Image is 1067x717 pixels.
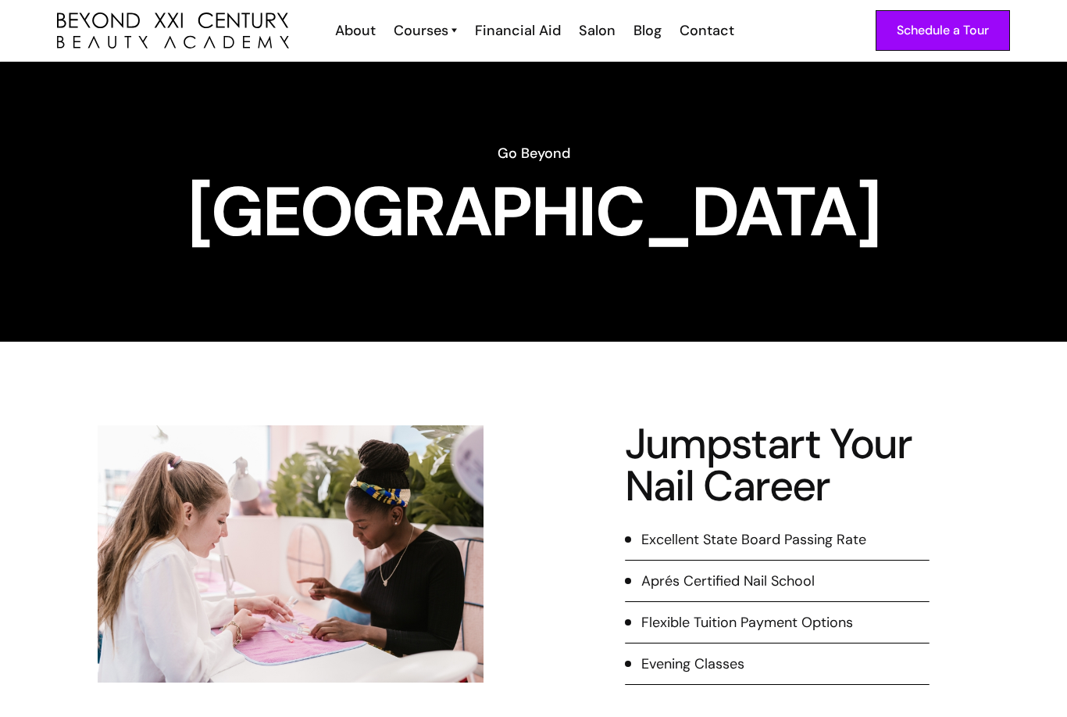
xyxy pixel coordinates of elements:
[669,20,742,41] a: Contact
[633,20,662,41] div: Blog
[475,20,561,41] div: Financial Aid
[57,13,289,49] a: home
[57,143,1010,163] h6: Go Beyond
[579,20,616,41] div: Salon
[569,20,623,41] a: Salon
[641,654,744,674] div: Evening Classes
[623,20,669,41] a: Blog
[680,20,734,41] div: Contact
[465,20,569,41] a: Financial Aid
[187,167,880,256] strong: [GEOGRAPHIC_DATA]
[641,529,866,550] div: Excellent State Board Passing Rate
[641,571,815,591] div: Aprés Certified Nail School
[325,20,384,41] a: About
[625,423,930,507] h2: Jumpstart Your Nail Career
[335,20,376,41] div: About
[641,612,853,633] div: Flexible Tuition Payment Options
[394,20,457,41] a: Courses
[57,13,289,49] img: beyond 21st century beauty academy logo
[876,10,1010,51] a: Schedule a Tour
[897,20,989,41] div: Schedule a Tour
[98,425,484,683] img: nail tech working at salon
[394,20,448,41] div: Courses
